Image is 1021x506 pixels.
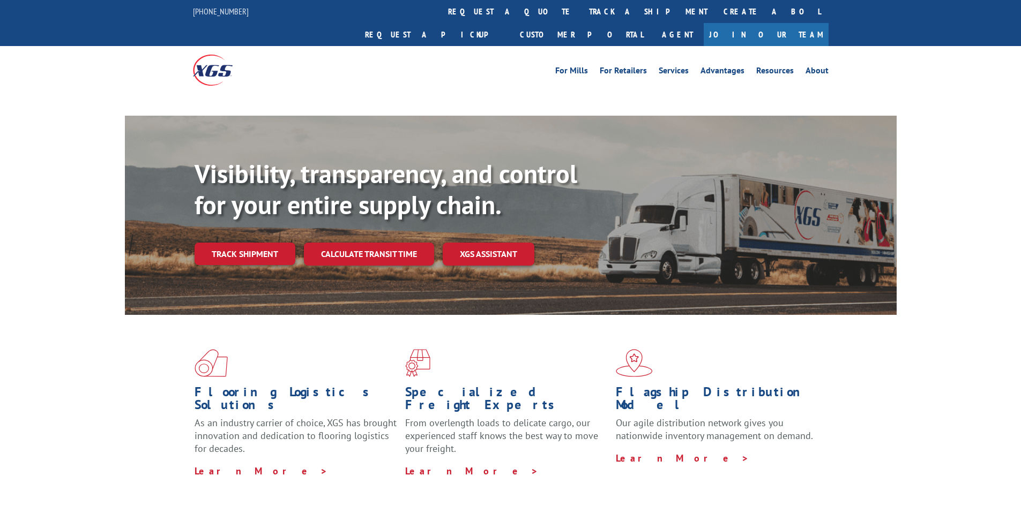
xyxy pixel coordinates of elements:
a: Learn More > [195,465,328,477]
p: From overlength loads to delicate cargo, our experienced staff knows the best way to move your fr... [405,417,608,464]
a: Resources [756,66,794,78]
span: As an industry carrier of choice, XGS has brought innovation and dedication to flooring logistics... [195,417,397,455]
h1: Flagship Distribution Model [616,386,818,417]
h1: Specialized Freight Experts [405,386,608,417]
a: Learn More > [616,452,749,464]
a: Request a pickup [357,23,512,46]
a: Join Our Team [704,23,829,46]
img: xgs-icon-total-supply-chain-intelligence-red [195,349,228,377]
a: Track shipment [195,243,295,265]
a: Advantages [700,66,744,78]
a: Customer Portal [512,23,651,46]
a: For Retailers [600,66,647,78]
h1: Flooring Logistics Solutions [195,386,397,417]
a: For Mills [555,66,588,78]
a: Services [659,66,689,78]
a: About [806,66,829,78]
b: Visibility, transparency, and control for your entire supply chain. [195,157,577,221]
a: Agent [651,23,704,46]
span: Our agile distribution network gives you nationwide inventory management on demand. [616,417,813,442]
a: [PHONE_NUMBER] [193,6,249,17]
a: Calculate transit time [304,243,434,266]
a: Learn More > [405,465,539,477]
a: XGS ASSISTANT [443,243,534,266]
img: xgs-icon-flagship-distribution-model-red [616,349,653,377]
img: xgs-icon-focused-on-flooring-red [405,349,430,377]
